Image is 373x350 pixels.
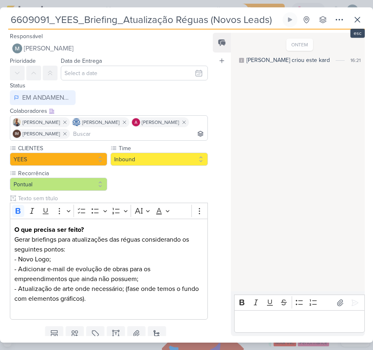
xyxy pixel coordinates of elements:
span: [PERSON_NAME] [23,119,60,126]
p: IM [15,132,19,136]
label: Status [10,82,25,89]
label: Data de Entrega [61,57,102,64]
div: Colaboradores [10,107,208,115]
div: [PERSON_NAME] criou este kard [246,56,330,64]
label: Recorrência [17,169,107,178]
strong: O que precisa ser feito? [14,226,84,234]
div: EM ANDAMENTO [22,93,71,103]
label: CLIENTES [17,144,107,153]
button: Inbound [111,153,208,166]
p: Gerar briefings para atualizações das réguas considerando os seguintes pontos: - Novo Logo; - Adi... [14,225,203,313]
button: [PERSON_NAME] [10,41,208,56]
div: Editor editing area: main [234,310,365,333]
div: Ligar relógio [287,16,293,23]
input: Select a date [61,66,208,80]
label: Responsável [10,33,43,40]
div: 16:21 [350,57,361,64]
img: Alessandra Gomes [132,118,140,126]
img: Caroline Traven De Andrade [72,118,81,126]
button: Pontual [10,178,107,191]
label: Prioridade [10,57,36,64]
span: [PERSON_NAME] [142,119,179,126]
div: Editor editing area: main [10,219,208,320]
button: YEES [10,153,107,166]
input: Buscar [71,129,206,139]
div: esc [350,29,365,38]
label: Time [118,144,208,153]
span: [PERSON_NAME] [82,119,120,126]
div: Isabella Machado Guimarães [13,130,21,138]
input: Kard Sem Título [8,12,281,27]
img: Mariana Amorim [12,43,22,53]
span: [PERSON_NAME] [23,130,60,137]
span: [PERSON_NAME] [24,43,74,53]
input: Texto sem título [16,194,208,203]
img: Iara Santos [13,118,21,126]
div: Editor toolbar [234,295,365,311]
button: EM ANDAMENTO [10,90,76,105]
div: Editor toolbar [10,203,208,219]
